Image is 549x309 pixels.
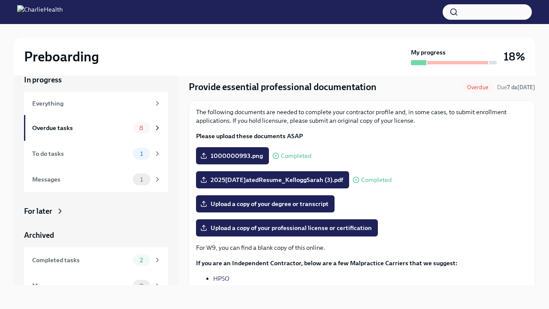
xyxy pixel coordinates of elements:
span: 8 [134,125,148,131]
a: Messages1 [24,167,168,192]
strong: Please upload these documents ASAP [196,132,303,140]
span: Completed [281,153,311,159]
h4: Provide essential professional documentation [189,81,377,94]
span: 0 [134,283,149,289]
div: Overdue tasks [32,123,130,133]
img: CharlieHealth [17,5,63,19]
strong: If you are an Independent Contractor, below are a few Malpractice Carriers that we suggest: [196,259,458,267]
span: 1 [135,176,148,183]
h3: 18% [504,49,525,64]
a: Philadelphia Insurance. CO [213,283,287,291]
a: Completed tasks2 [24,247,168,273]
span: 1000000993.png [202,151,263,160]
div: For later [24,206,52,216]
span: Upload a copy of your professional license or certification [202,224,372,232]
span: 1 [135,151,148,157]
div: Everything [32,99,150,108]
label: 2025[DATE]atedResume_KelloggSarah (3).pdf [196,171,349,188]
span: Completed [361,177,392,183]
label: Upload a copy of your professional license or certification [196,219,378,236]
h2: Preboarding [24,48,99,65]
label: Upload a copy of your degree or transcript [196,195,335,212]
div: To do tasks [32,149,130,158]
label: 1000000993.png [196,147,269,164]
span: 2025[DATE]atedResume_KelloggSarah (3).pdf [202,176,343,184]
span: Upload a copy of your degree or transcript [202,200,329,208]
span: August 26th, 2025 06:00 [497,83,535,91]
div: Messages [32,281,130,291]
a: Messages0 [24,273,168,299]
div: Messages [32,175,130,184]
strong: My progress [411,48,446,57]
span: 2 [135,257,148,264]
a: Everything [24,92,168,115]
a: Overdue tasks8 [24,115,168,141]
a: To do tasks1 [24,141,168,167]
strong: 7 da[DATE] [507,84,535,91]
p: For W9, you can find a blank copy of this online. [196,243,528,252]
a: For later [24,206,168,216]
div: Completed tasks [32,255,130,265]
a: HPSO [213,275,229,282]
span: Due [497,84,535,91]
p: The following documents are needed to complete your contractor profile and, in some cases, to sub... [196,108,528,125]
a: In progress [24,75,168,85]
a: Archived [24,230,168,240]
span: Overdue [462,84,494,91]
